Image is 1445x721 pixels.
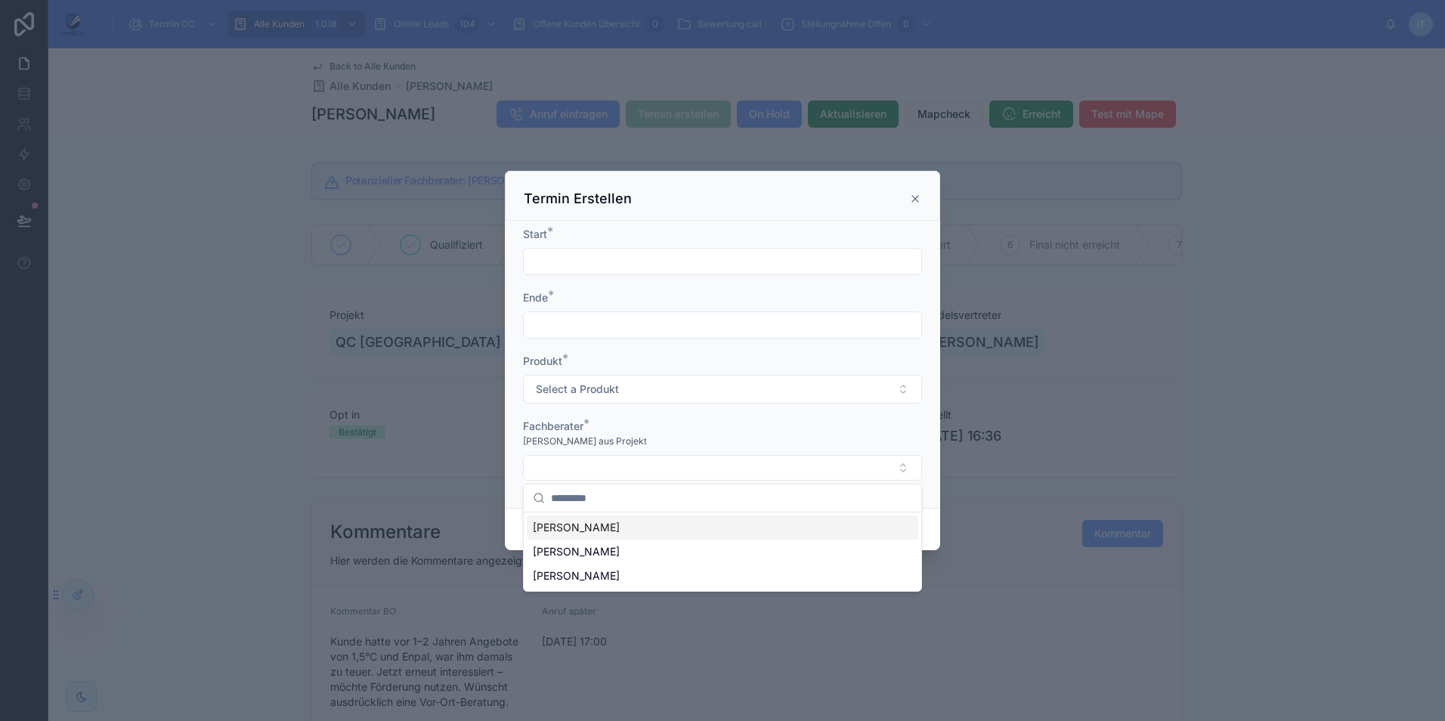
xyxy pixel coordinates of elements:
span: Fachberater [523,419,583,432]
button: Select Button [523,455,922,481]
span: Produkt [523,354,562,367]
h3: Termin Erstellen [524,190,632,208]
span: Select a Produkt [536,382,619,397]
span: Ende [523,291,548,304]
span: [PERSON_NAME] aus Projekt [523,435,647,447]
span: [PERSON_NAME] [533,544,620,559]
span: [PERSON_NAME] [533,520,620,535]
span: Start [523,227,547,240]
span: [PERSON_NAME] [533,568,620,583]
button: Select Button [523,375,922,404]
div: Suggestions [524,512,921,591]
